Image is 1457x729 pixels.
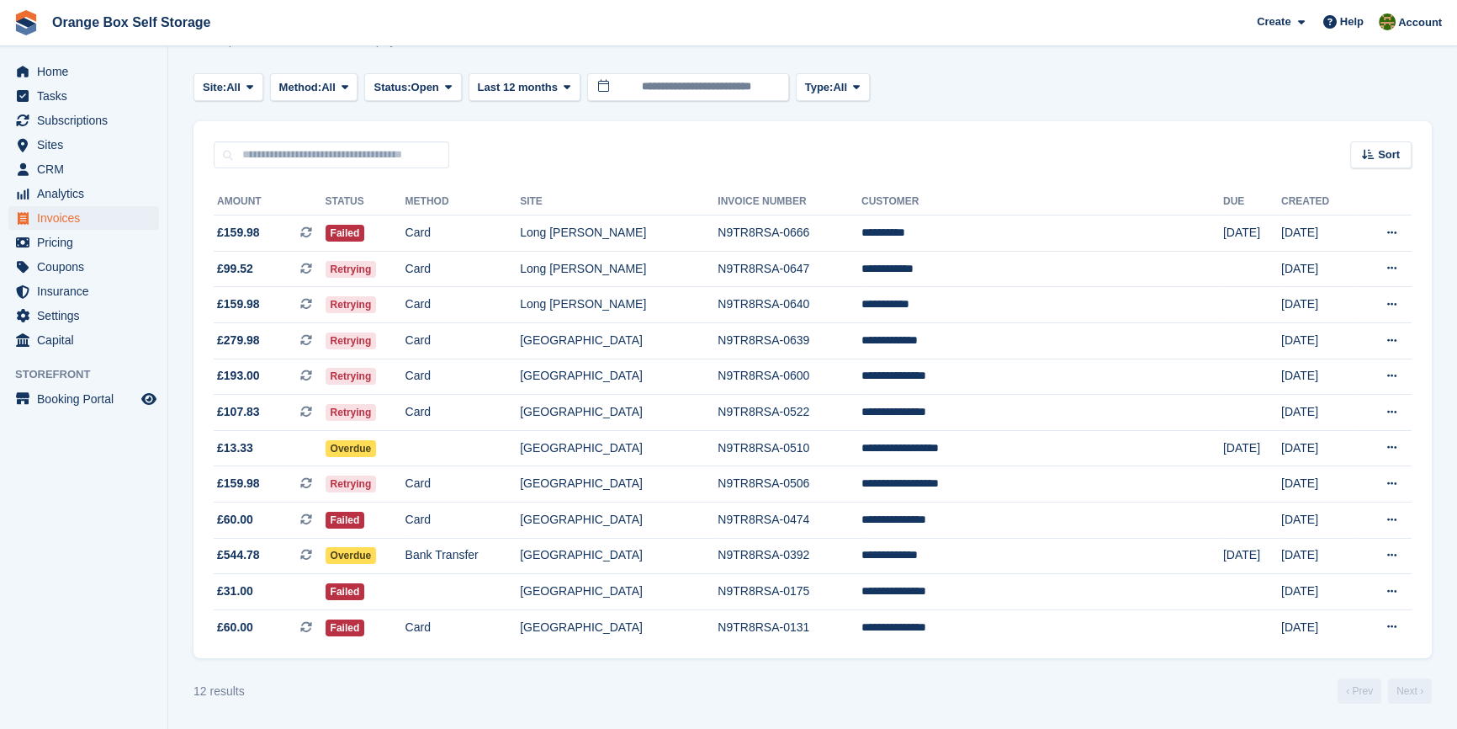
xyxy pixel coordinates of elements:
[203,79,226,96] span: Site:
[405,287,521,323] td: Card
[37,328,138,352] span: Capital
[8,84,159,108] a: menu
[1223,538,1281,574] td: [DATE]
[326,189,405,216] th: Status
[15,366,167,383] span: Storefront
[326,620,365,636] span: Failed
[1338,678,1381,704] a: Previous
[326,296,377,313] span: Retrying
[37,206,138,230] span: Invoices
[718,430,861,466] td: N9TR8RSA-0510
[833,79,847,96] span: All
[326,547,377,564] span: Overdue
[520,466,718,503] td: [GEOGRAPHIC_DATA]
[718,189,861,216] th: Invoice Number
[718,322,861,359] td: N9TR8RSA-0639
[326,512,365,529] span: Failed
[37,304,138,327] span: Settings
[217,439,253,457] span: £13.33
[411,79,439,96] span: Open
[37,182,138,205] span: Analytics
[718,538,861,574] td: N9TR8RSA-0392
[520,189,718,216] th: Site
[718,466,861,503] td: N9TR8RSA-0506
[1388,678,1432,704] a: Next
[520,502,718,538] td: [GEOGRAPHIC_DATA]
[37,387,138,411] span: Booking Portal
[405,359,521,395] td: Card
[520,359,718,395] td: [GEOGRAPHIC_DATA]
[796,73,870,101] button: Type: All
[321,79,336,96] span: All
[718,287,861,323] td: N9TR8RSA-0640
[217,546,260,564] span: £544.78
[326,261,377,278] span: Retrying
[226,79,241,96] span: All
[1281,216,1356,252] td: [DATE]
[718,251,861,287] td: N9TR8RSA-0647
[37,279,138,303] span: Insurance
[718,359,861,395] td: N9TR8RSA-0600
[520,574,718,610] td: [GEOGRAPHIC_DATA]
[1281,502,1356,538] td: [DATE]
[326,333,377,349] span: Retrying
[45,8,218,36] a: Orange Box Self Storage
[1281,322,1356,359] td: [DATE]
[37,109,138,132] span: Subscriptions
[1281,574,1356,610] td: [DATE]
[8,231,159,254] a: menu
[718,395,861,431] td: N9TR8RSA-0522
[718,609,861,645] td: N9TR8RSA-0131
[520,609,718,645] td: [GEOGRAPHIC_DATA]
[1281,189,1356,216] th: Created
[1223,216,1281,252] td: [DATE]
[478,79,558,96] span: Last 12 months
[364,73,461,101] button: Status: Open
[520,395,718,431] td: [GEOGRAPHIC_DATA]
[805,79,834,96] span: Type:
[326,225,365,242] span: Failed
[1281,466,1356,503] td: [DATE]
[520,216,718,252] td: Long [PERSON_NAME]
[1378,146,1400,163] span: Sort
[1398,14,1442,31] span: Account
[8,60,159,83] a: menu
[1281,359,1356,395] td: [DATE]
[8,279,159,303] a: menu
[8,387,159,411] a: menu
[718,502,861,538] td: N9TR8RSA-0474
[8,133,159,157] a: menu
[8,157,159,181] a: menu
[1281,251,1356,287] td: [DATE]
[217,619,253,636] span: £60.00
[326,440,377,457] span: Overdue
[1257,13,1290,30] span: Create
[217,403,260,421] span: £107.83
[8,206,159,230] a: menu
[217,295,260,313] span: £159.98
[1281,609,1356,645] td: [DATE]
[8,109,159,132] a: menu
[217,260,253,278] span: £99.52
[13,10,39,35] img: stora-icon-8386f47178a22dfd0bd8f6a31ec36ba5ce8667c1dd55bd0f319d3a0aa187defe.svg
[520,538,718,574] td: [GEOGRAPHIC_DATA]
[1281,395,1356,431] td: [DATE]
[520,430,718,466] td: [GEOGRAPHIC_DATA]
[861,189,1223,216] th: Customer
[405,216,521,252] td: Card
[469,73,580,101] button: Last 12 months
[326,404,377,421] span: Retrying
[279,79,322,96] span: Method:
[1281,430,1356,466] td: [DATE]
[405,538,521,574] td: Bank Transfer
[520,287,718,323] td: Long [PERSON_NAME]
[37,255,138,279] span: Coupons
[1223,430,1281,466] td: [DATE]
[217,475,260,492] span: £159.98
[405,322,521,359] td: Card
[520,251,718,287] td: Long [PERSON_NAME]
[214,189,326,216] th: Amount
[1334,678,1435,704] nav: Page
[37,231,138,254] span: Pricing
[217,511,253,529] span: £60.00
